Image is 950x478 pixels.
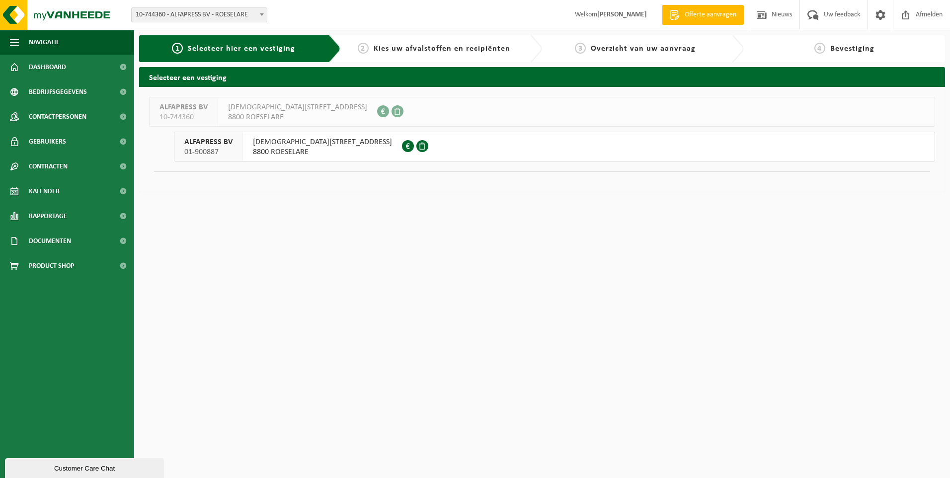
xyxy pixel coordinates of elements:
[29,80,87,104] span: Bedrijfsgegevens
[253,147,392,157] span: 8800 ROESELARE
[5,456,166,478] iframe: chat widget
[830,45,874,53] span: Bevestiging
[172,43,183,54] span: 1
[184,137,233,147] span: ALFAPRESS BV
[29,204,67,229] span: Rapportage
[29,129,66,154] span: Gebruikers
[358,43,369,54] span: 2
[132,8,267,22] span: 10-744360 - ALFAPRESS BV - ROESELARE
[591,45,696,53] span: Overzicht van uw aanvraag
[159,112,208,122] span: 10-744360
[29,154,68,179] span: Contracten
[29,179,60,204] span: Kalender
[159,102,208,112] span: ALFAPRESS BV
[253,137,392,147] span: [DEMOGRAPHIC_DATA][STREET_ADDRESS]
[29,253,74,278] span: Product Shop
[228,102,367,112] span: [DEMOGRAPHIC_DATA][STREET_ADDRESS]
[174,132,935,161] button: ALFAPRESS BV 01-900887 [DEMOGRAPHIC_DATA][STREET_ADDRESS]8800 ROESELARE
[575,43,586,54] span: 3
[139,67,945,86] h2: Selecteer een vestiging
[814,43,825,54] span: 4
[29,55,66,80] span: Dashboard
[29,229,71,253] span: Documenten
[184,147,233,157] span: 01-900887
[597,11,647,18] strong: [PERSON_NAME]
[188,45,295,53] span: Selecteer hier een vestiging
[131,7,267,22] span: 10-744360 - ALFAPRESS BV - ROESELARE
[374,45,510,53] span: Kies uw afvalstoffen en recipiënten
[29,30,60,55] span: Navigatie
[29,104,86,129] span: Contactpersonen
[228,112,367,122] span: 8800 ROESELARE
[662,5,744,25] a: Offerte aanvragen
[682,10,739,20] span: Offerte aanvragen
